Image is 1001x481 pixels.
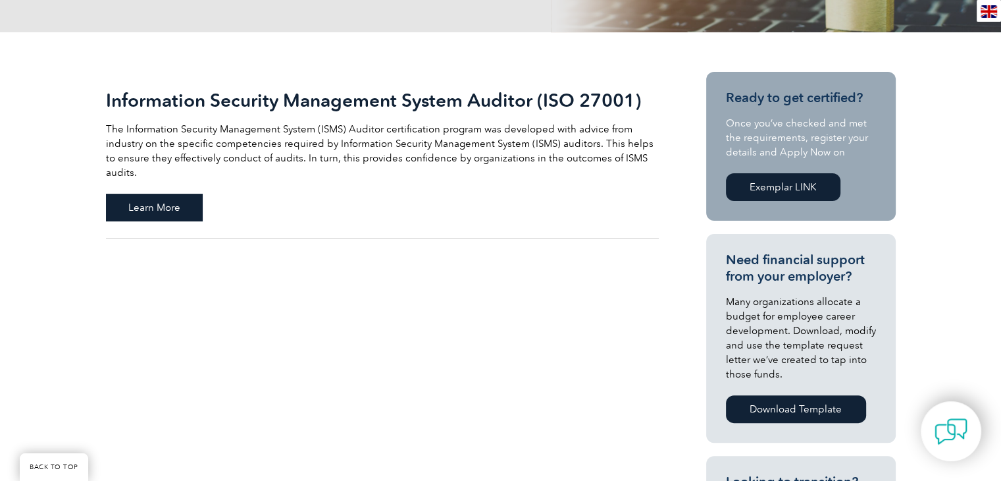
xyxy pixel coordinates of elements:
img: en [981,5,997,18]
h3: Need financial support from your employer? [726,252,876,285]
img: contact-chat.png [935,415,967,448]
p: Once you’ve checked and met the requirements, register your details and Apply Now on [726,116,876,159]
span: Learn More [106,194,203,221]
a: Exemplar LINK [726,173,840,201]
p: Many organizations allocate a budget for employee career development. Download, modify and use th... [726,295,876,382]
h2: Information Security Management System Auditor (ISO 27001) [106,90,659,111]
a: Information Security Management System Auditor (ISO 27001) The Information Security Management Sy... [106,72,659,239]
a: Download Template [726,395,866,423]
a: BACK TO TOP [20,453,88,481]
p: The Information Security Management System (ISMS) Auditor certification program was developed wit... [106,122,659,180]
h3: Ready to get certified? [726,90,876,106]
